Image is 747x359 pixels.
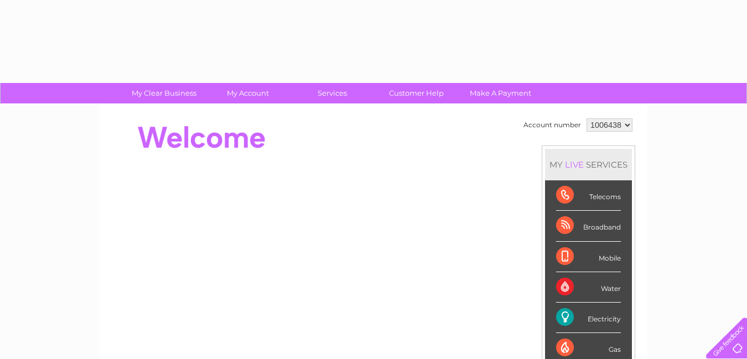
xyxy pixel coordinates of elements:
[556,303,621,333] div: Electricity
[118,83,210,103] a: My Clear Business
[203,83,294,103] a: My Account
[521,116,584,134] td: Account number
[556,272,621,303] div: Water
[545,149,632,180] div: MY SERVICES
[455,83,546,103] a: Make A Payment
[556,180,621,211] div: Telecoms
[371,83,462,103] a: Customer Help
[556,242,621,272] div: Mobile
[287,83,378,103] a: Services
[563,159,586,170] div: LIVE
[556,211,621,241] div: Broadband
